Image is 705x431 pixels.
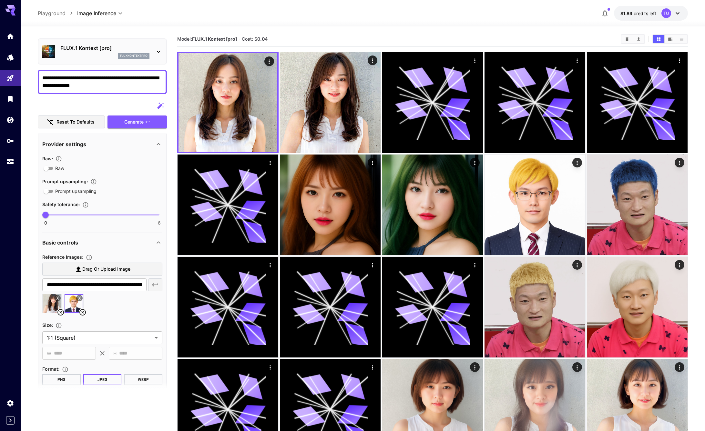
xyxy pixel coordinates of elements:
[265,158,275,167] div: Actions
[113,350,117,357] span: H
[6,74,14,82] div: Playground
[368,55,377,65] div: Actions
[652,34,688,44] div: Show media in grid viewShow media in video viewShow media in list view
[470,55,480,65] div: Actions
[633,35,644,43] button: Download All
[620,10,656,17] div: $1.8874
[485,155,585,255] img: Z
[38,9,77,17] nav: breadcrumb
[158,220,161,226] span: 6
[6,416,15,425] button: Expand sidebar
[675,55,684,65] div: Actions
[239,35,240,43] p: ·
[470,158,480,167] div: Actions
[83,374,122,385] button: JPEG
[280,52,381,153] img: 9k=
[675,362,684,372] div: Actions
[6,399,14,407] div: Settings
[587,155,688,255] img: 9k=
[59,366,71,373] button: Choose the file format for the output image.
[82,265,130,273] span: Drag or upload image
[382,155,483,255] img: Z
[653,35,664,43] button: Show media in grid view
[42,179,88,184] span: Prompt upsampling :
[572,362,582,372] div: Actions
[107,115,167,129] button: Generate
[77,9,116,17] span: Image Inference
[661,8,671,18] div: TU
[42,322,53,328] span: Size :
[6,32,14,40] div: Home
[42,239,78,246] p: Basic controls
[470,362,480,372] div: Actions
[242,36,268,42] span: Cost: $
[675,260,684,270] div: Actions
[47,334,152,342] span: 1:1 (Square)
[6,53,14,61] div: Models
[265,362,275,372] div: Actions
[6,116,14,124] div: Wallet
[614,6,688,21] button: $1.8874TU
[257,36,268,42] b: 0.04
[665,35,676,43] button: Show media in video view
[88,178,99,185] button: Enables automatic enhancement and expansion of the input prompt to improve generation quality and...
[192,36,237,42] b: FLUX.1 Kontext [pro]
[44,220,47,226] span: 0
[55,165,64,172] span: Raw
[120,54,148,58] p: fluxkontextpro
[620,11,634,16] span: $1.89
[124,118,144,126] span: Generate
[621,35,633,43] button: Clear All
[55,188,97,195] span: Prompt upsampling
[572,158,582,167] div: Actions
[42,136,162,152] div: Provider settings
[6,137,14,145] div: API Keys
[280,155,381,255] img: 9k=
[675,158,684,167] div: Actions
[124,374,162,385] button: WEBP
[80,202,91,208] button: Controls the tolerance level for input and output content moderation. Lower values apply stricter...
[485,257,585,357] img: Z
[634,11,656,16] span: credits left
[621,34,645,44] div: Clear AllDownload All
[38,9,66,17] a: Playground
[572,55,582,65] div: Actions
[42,42,162,61] div: FLUX.1 Kontext [pro]fluxkontextpro
[42,366,59,372] span: Format :
[38,115,105,129] button: Reset to defaults
[368,158,377,167] div: Actions
[42,254,83,260] span: Reference Images :
[83,254,95,261] button: Upload a reference image to guide the result. This is needed for Image-to-Image or Inpainting. Su...
[47,350,51,357] span: W
[53,155,65,162] button: Controls the level of post-processing applied to generated images.
[42,140,86,148] p: Provider settings
[265,260,275,270] div: Actions
[42,374,81,385] button: PNG
[42,235,162,250] div: Basic controls
[6,95,14,103] div: Library
[60,44,149,52] p: FLUX.1 Kontext [pro]
[368,260,377,270] div: Actions
[572,260,582,270] div: Actions
[368,362,377,372] div: Actions
[676,35,687,43] button: Show media in list view
[587,257,688,357] img: Z
[179,53,277,152] img: 9k=
[177,36,237,42] span: Model:
[53,322,65,329] button: Adjust the dimensions of the generated image by specifying its width and height in pixels, or sel...
[42,156,53,161] span: Raw :
[42,263,162,276] label: Drag or upload image
[264,56,274,66] div: Actions
[6,158,14,166] div: Usage
[42,202,80,207] span: Safety tolerance :
[470,260,480,270] div: Actions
